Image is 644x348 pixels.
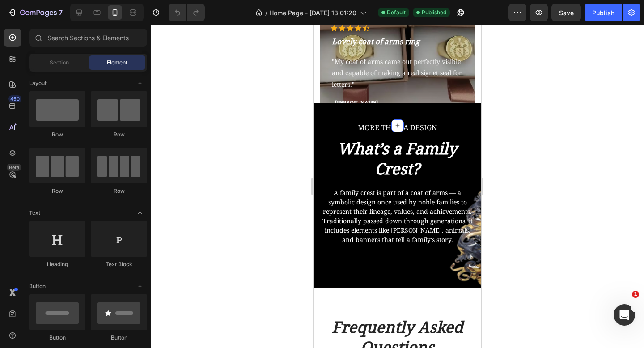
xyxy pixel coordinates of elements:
div: 450 [8,95,21,102]
p: 7 [59,7,63,18]
span: Home Page - [DATE] 13:01:20 [269,8,356,17]
div: Row [91,131,147,139]
span: Toggle open [133,279,147,293]
div: Publish [592,8,614,17]
span: Published [422,8,446,17]
span: 1 [632,291,639,298]
div: Heading [29,260,85,268]
span: Section [50,59,69,67]
div: Button [91,334,147,342]
div: Undo/Redo [169,4,205,21]
span: Toggle open [133,206,147,220]
span: / [265,8,267,17]
h2: Frequently Asked Questions [7,291,161,333]
span: Layout [29,79,47,87]
span: Button [29,282,46,290]
div: Row [29,131,85,139]
span: Toggle open [133,76,147,90]
iframe: Design area [314,25,481,348]
div: Beta [7,164,21,171]
button: 7 [4,4,67,21]
div: Row [91,187,147,195]
span: Element [107,59,127,67]
span: Text [29,209,40,217]
button: Publish [585,4,622,21]
input: Search Sections & Elements [29,29,147,47]
div: Button [29,334,85,342]
iframe: Intercom live chat [614,304,635,326]
span: Default [387,8,406,17]
button: Save [551,4,581,21]
div: Text Block [91,260,147,268]
div: Row [29,187,85,195]
span: Save [559,9,574,17]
